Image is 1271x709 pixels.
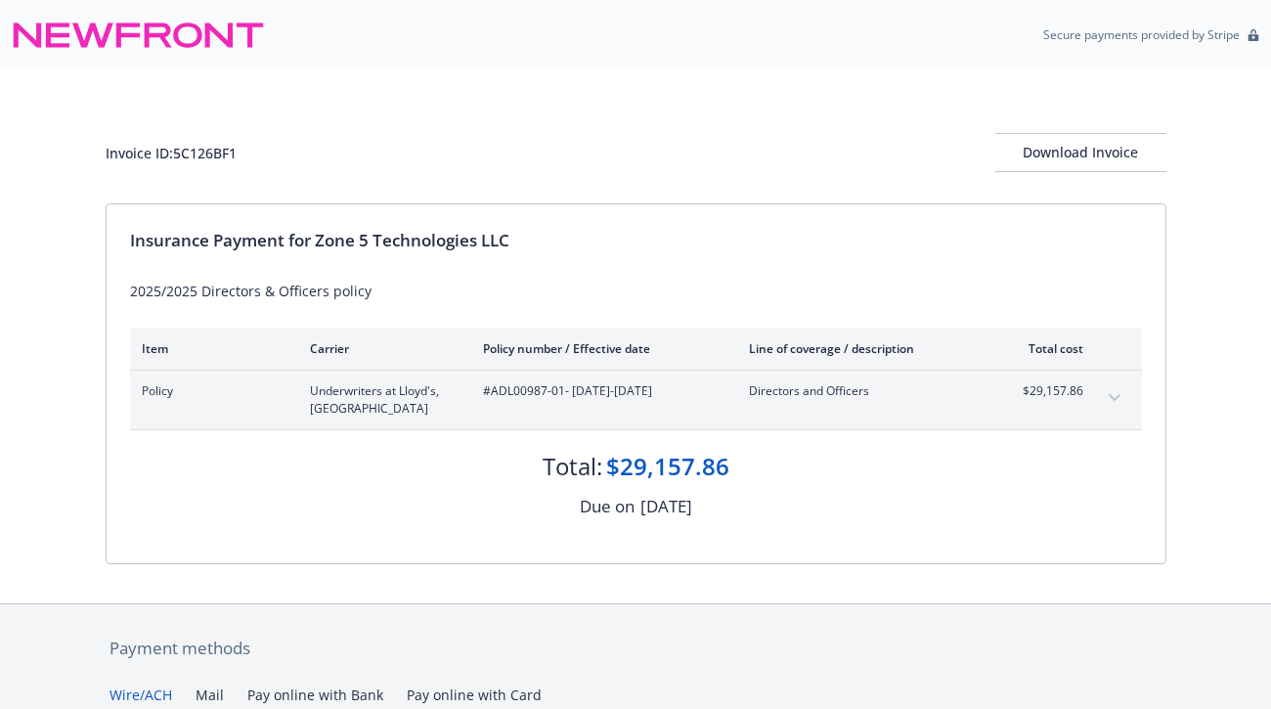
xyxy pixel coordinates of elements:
[640,494,692,519] div: [DATE]
[142,340,279,357] div: Item
[142,382,279,400] span: Policy
[749,382,979,400] span: Directors and Officers
[483,340,718,357] div: Policy number / Effective date
[310,382,452,418] span: Underwriters at Lloyd's, [GEOGRAPHIC_DATA]
[543,450,602,483] div: Total:
[130,281,1142,301] div: 2025/2025 Directors & Officers policy
[1043,26,1240,43] p: Secure payments provided by Stripe
[995,134,1166,171] div: Download Invoice
[1010,340,1083,357] div: Total cost
[1099,382,1130,414] button: expand content
[130,228,1142,253] div: Insurance Payment for Zone 5 Technologies LLC
[130,371,1142,429] div: PolicyUnderwriters at Lloyd's, [GEOGRAPHIC_DATA]#ADL00987-01- [DATE]-[DATE]Directors and Officers...
[749,340,979,357] div: Line of coverage / description
[483,382,718,400] span: #ADL00987-01 - [DATE]-[DATE]
[1010,382,1083,400] span: $29,157.86
[106,143,237,163] div: Invoice ID: 5C126BF1
[310,340,452,357] div: Carrier
[110,636,1162,661] div: Payment methods
[995,133,1166,172] button: Download Invoice
[580,494,635,519] div: Due on
[606,450,729,483] div: $29,157.86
